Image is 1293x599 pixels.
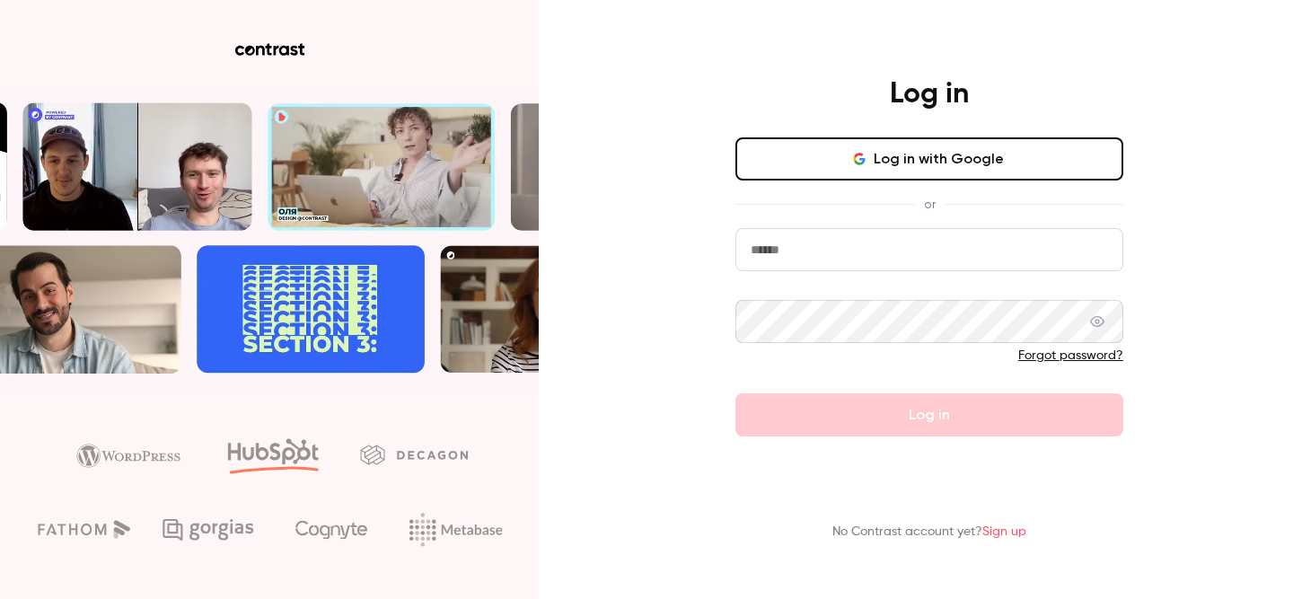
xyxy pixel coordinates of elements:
img: decagon [360,445,468,464]
a: Sign up [982,525,1026,538]
p: No Contrast account yet? [832,523,1026,542]
span: or [915,195,945,214]
button: Log in with Google [735,137,1123,181]
h4: Log in [890,76,969,112]
a: Forgot password? [1018,349,1123,362]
